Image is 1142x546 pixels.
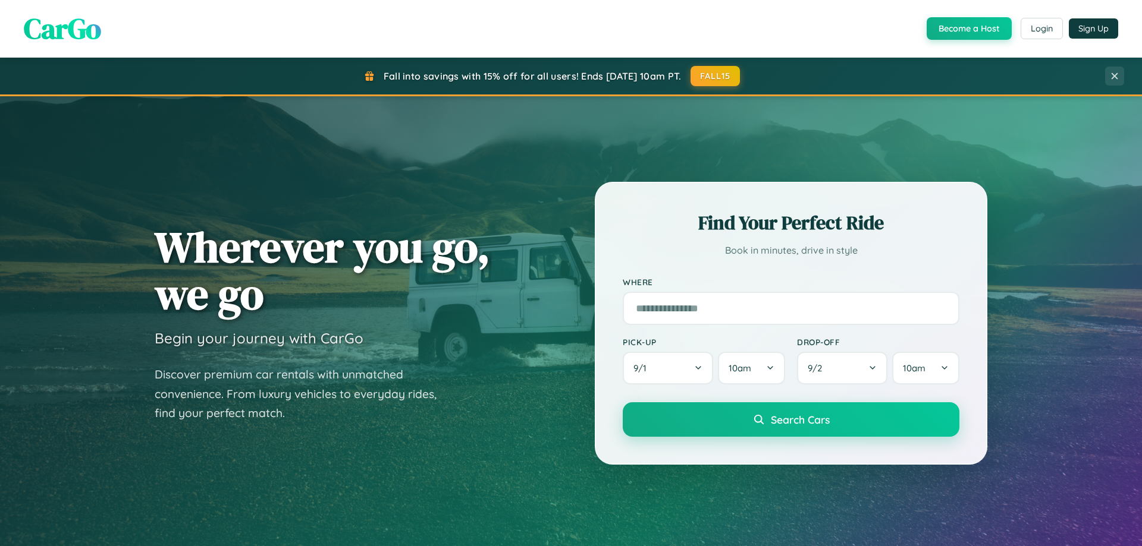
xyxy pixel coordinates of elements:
[797,337,959,347] label: Drop-off
[633,362,652,374] span: 9 / 1
[892,352,959,384] button: 10am
[623,242,959,259] p: Book in minutes, drive in style
[691,66,741,86] button: FALL15
[623,352,713,384] button: 9/1
[384,70,682,82] span: Fall into savings with 15% off for all users! Ends [DATE] 10am PT.
[729,362,751,374] span: 10am
[623,210,959,236] h2: Find Your Perfect Ride
[927,17,1012,40] button: Become a Host
[797,352,887,384] button: 9/2
[771,413,830,426] span: Search Cars
[903,362,925,374] span: 10am
[623,337,785,347] label: Pick-up
[623,402,959,437] button: Search Cars
[155,329,363,347] h3: Begin your journey with CarGo
[623,277,959,287] label: Where
[718,352,785,384] button: 10am
[24,9,101,48] span: CarGo
[155,223,490,317] h1: Wherever you go, we go
[155,365,452,423] p: Discover premium car rentals with unmatched convenience. From luxury vehicles to everyday rides, ...
[808,362,828,374] span: 9 / 2
[1021,18,1063,39] button: Login
[1069,18,1118,39] button: Sign Up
